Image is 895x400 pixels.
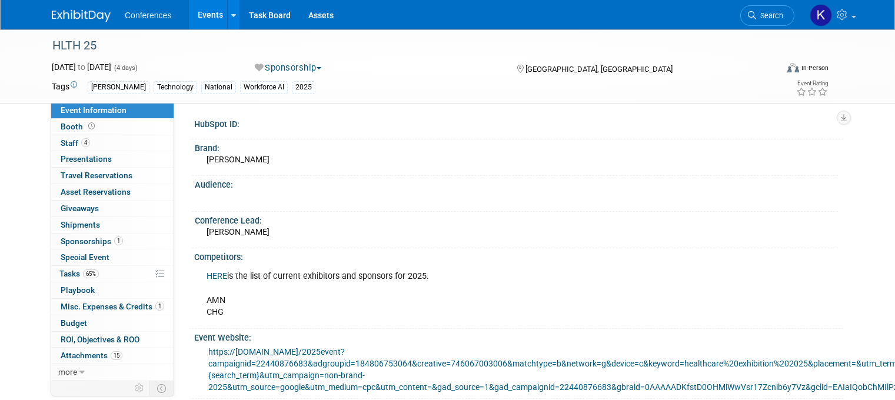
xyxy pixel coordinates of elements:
img: ExhibitDay [52,10,111,22]
a: Event Information [51,102,174,118]
div: Event Website: [194,329,843,344]
div: HLTH 25 [48,35,763,56]
span: Budget [61,318,87,328]
span: 65% [83,269,99,278]
span: Search [756,11,783,20]
a: Attachments15 [51,348,174,364]
a: more [51,364,174,380]
span: more [58,367,77,376]
span: 1 [114,236,123,245]
span: Attachments [61,351,122,360]
img: Katie Widhelm [810,4,832,26]
span: Event Information [61,105,127,115]
div: Conference Lead: [195,212,838,226]
span: ROI, Objectives & ROO [61,335,139,344]
a: Giveaways [51,201,174,216]
span: [PERSON_NAME] [207,227,270,236]
div: Technology [154,81,197,94]
a: Booth [51,119,174,135]
a: Presentations [51,151,174,167]
span: 4 [81,138,90,147]
div: Brand: [195,139,838,154]
span: Shipments [61,220,100,229]
div: Event Format [714,61,829,79]
a: HERE [207,271,227,281]
span: Special Event [61,252,109,262]
img: Format-Inperson.png [787,63,799,72]
a: Shipments [51,217,174,233]
a: Asset Reservations [51,184,174,200]
td: Toggle Event Tabs [150,381,174,396]
div: is the list of current exhibitors and sponsors for 2025. AMN CHG [198,265,716,324]
button: Sponsorship [251,62,326,74]
div: Workforce AI [240,81,288,94]
div: Audience: [195,176,838,191]
span: (4 days) [113,64,138,72]
span: [DATE] [DATE] [52,62,111,72]
a: Sponsorships1 [51,234,174,249]
span: [PERSON_NAME] [207,155,270,164]
span: Misc. Expenses & Credits [61,302,164,311]
span: Asset Reservations [61,187,131,196]
span: Tasks [59,269,99,278]
span: [GEOGRAPHIC_DATA], [GEOGRAPHIC_DATA] [525,65,673,74]
div: Competitors: [194,248,843,263]
div: Event Rating [796,81,828,86]
a: Misc. Expenses & Credits1 [51,299,174,315]
a: Staff4 [51,135,174,151]
span: Presentations [61,154,112,164]
span: Travel Reservations [61,171,132,180]
span: Conferences [125,11,171,20]
a: Tasks65% [51,266,174,282]
div: In-Person [801,64,829,72]
span: Booth [61,122,97,131]
span: Booth not reserved yet [86,122,97,131]
span: Playbook [61,285,95,295]
td: Personalize Event Tab Strip [129,381,150,396]
span: Staff [61,138,90,148]
td: Tags [52,81,77,94]
div: 2025 [292,81,315,94]
span: to [76,62,87,72]
div: National [201,81,236,94]
a: Search [740,5,794,26]
a: Special Event [51,249,174,265]
span: 15 [111,351,122,360]
div: [PERSON_NAME] [88,81,149,94]
a: Budget [51,315,174,331]
span: 1 [155,302,164,311]
a: Travel Reservations [51,168,174,184]
a: ROI, Objectives & ROO [51,332,174,348]
div: HubSpot ID: [194,115,843,130]
span: Giveaways [61,204,99,213]
a: Playbook [51,282,174,298]
span: Sponsorships [61,236,123,246]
